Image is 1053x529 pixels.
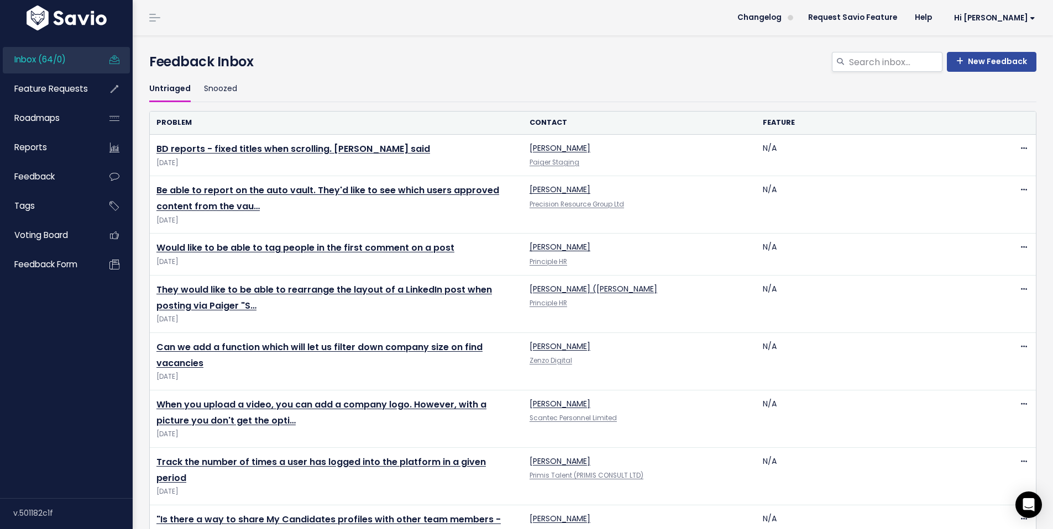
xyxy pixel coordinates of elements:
span: [DATE] [156,157,516,169]
a: They would like to be able to rearrange the layout of a LinkedIn post when posting via Paiger "S… [156,283,492,312]
a: [PERSON_NAME] [530,241,590,252]
span: Reports [14,141,47,153]
a: Voting Board [3,223,92,248]
ul: Filter feature requests [149,76,1036,102]
a: Request Savio Feature [799,9,906,26]
th: Feature [756,112,989,134]
a: Untriaged [149,76,191,102]
a: Principle HR [530,299,567,308]
th: Problem [150,112,523,134]
a: Reports [3,135,92,160]
span: Voting Board [14,229,68,241]
a: Scantec Personnel Limited [530,414,617,422]
a: Primis Talent (PRIMIS CONSULT LTD) [530,471,643,480]
td: N/A [756,176,989,234]
td: N/A [756,234,989,275]
a: Paiger Staging [530,158,579,167]
span: [DATE] [156,314,516,325]
a: Snoozed [204,76,237,102]
td: N/A [756,135,989,176]
a: [PERSON_NAME] [530,513,590,524]
span: [DATE] [156,429,516,440]
a: Feedback [3,164,92,189]
a: Principle HR [530,257,567,266]
a: Be able to report on the auto vault. They'd like to see which users approved content from the vau… [156,184,499,213]
a: Inbox (64/0) [3,47,92,72]
span: [DATE] [156,371,516,383]
a: Roadmaps [3,105,92,131]
a: Track the number of times a user has logged into the platform in a given period [156,456,486,484]
span: Inbox (64/0) [14,54,66,65]
a: [PERSON_NAME] [530,456,590,467]
a: Zenzo Digital [530,356,572,365]
td: N/A [756,332,989,390]
span: Feature Requests [14,83,88,94]
a: Precision Resource Group Ltd [530,200,624,209]
span: Hi [PERSON_NAME] [954,14,1035,22]
a: When you upload a video, you can add a company logo. However, with a picture you don't get the opti… [156,398,486,427]
a: [PERSON_NAME] [530,184,590,195]
span: Tags [14,200,35,211]
a: [PERSON_NAME] [530,142,590,154]
a: Feedback form [3,252,92,277]
span: Changelog [737,14,782,22]
img: logo-white.9d6f32f41409.svg [24,6,109,30]
a: Can we add a function which will let us filter down company size on find vacancies [156,341,483,369]
span: Roadmaps [14,112,60,124]
a: Would like to be able to tag people in the first comment on a post [156,241,454,254]
input: Search inbox... [848,52,942,72]
th: Contact [523,112,756,134]
div: v.501182c1f [13,499,133,527]
span: [DATE] [156,215,516,226]
a: Feature Requests [3,76,92,102]
div: Open Intercom Messenger [1015,491,1042,518]
a: Help [906,9,941,26]
td: N/A [756,447,989,505]
span: [DATE] [156,256,516,268]
a: [PERSON_NAME] ([PERSON_NAME] [530,283,657,294]
td: N/A [756,390,989,447]
span: [DATE] [156,486,516,498]
span: Feedback form [14,258,77,270]
a: Hi [PERSON_NAME] [941,9,1044,27]
h4: Feedback Inbox [149,52,1036,72]
a: New Feedback [947,52,1036,72]
a: Tags [3,193,92,219]
a: [PERSON_NAME] [530,341,590,352]
a: [PERSON_NAME] [530,398,590,409]
td: N/A [756,275,989,332]
span: Feedback [14,171,55,182]
a: BD reports - fixed titles when scrolling. [PERSON_NAME] said [156,142,430,155]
